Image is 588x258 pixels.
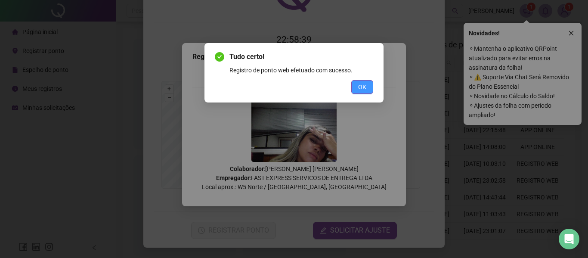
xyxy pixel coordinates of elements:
span: check-circle [215,52,224,62]
div: Registro de ponto web efetuado com sucesso. [229,65,373,75]
button: OK [351,80,373,94]
div: Open Intercom Messenger [559,229,579,249]
span: OK [358,82,366,92]
span: Tudo certo! [229,52,373,62]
